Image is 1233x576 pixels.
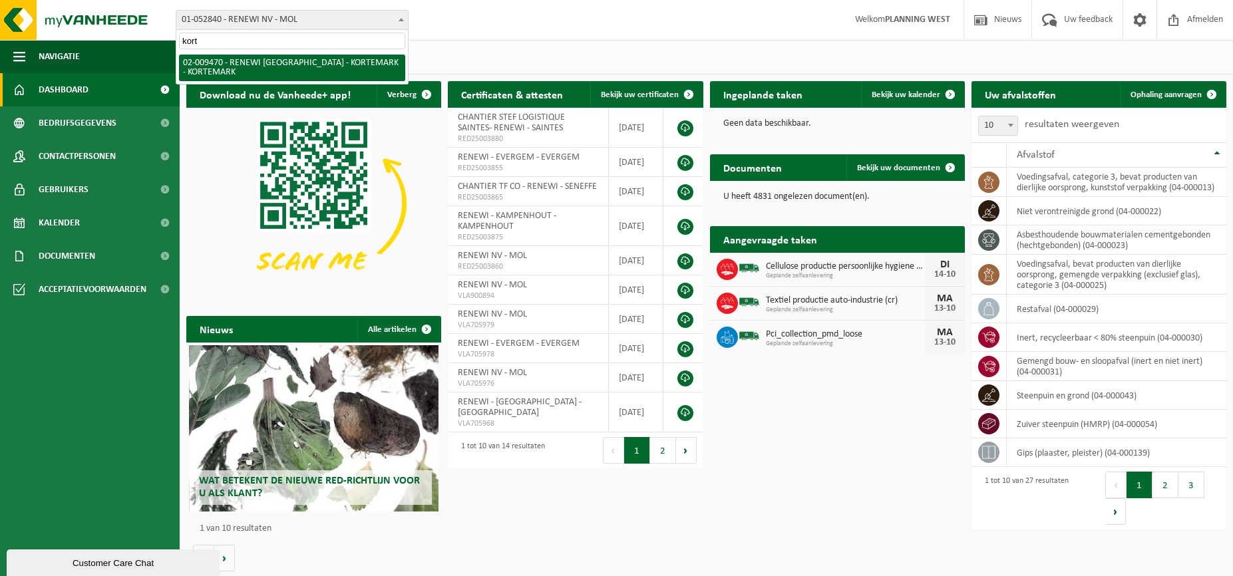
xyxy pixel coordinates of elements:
td: steenpuin en grond (04-000043) [1007,381,1226,410]
button: Volgende [214,545,235,571]
span: Wat betekent de nieuwe RED-richtlijn voor u als klant? [199,476,420,499]
button: 1 [1127,472,1152,498]
span: RED25003855 [458,163,598,174]
td: [DATE] [609,246,663,275]
span: RENEWI NV - MOL [458,251,527,261]
span: Cellulose productie persoonlijke hygiene (cr) [766,261,925,272]
span: Documenten [39,239,95,273]
span: Geplande zelfaanlevering [766,306,925,314]
span: Gebruikers [39,173,88,206]
span: VLA705976 [458,378,598,389]
h2: Certificaten & attesten [448,81,576,107]
img: BL-SO-LV [738,291,761,313]
div: MA [932,293,958,304]
td: [DATE] [609,334,663,363]
h2: Nieuws [186,316,246,342]
div: 13-10 [932,338,958,347]
td: [DATE] [609,275,663,305]
a: Bekijk uw certificaten [590,81,702,108]
span: Bekijk uw kalender [872,90,940,99]
td: gips (plaaster, pleister) (04-000139) [1007,438,1226,467]
span: RED25003865 [458,192,598,203]
span: Afvalstof [1017,150,1055,160]
span: Navigatie [39,40,80,73]
p: U heeft 4831 ongelezen document(en). [723,192,952,202]
a: Bekijk uw kalender [861,81,964,108]
a: Ophaling aanvragen [1120,81,1225,108]
span: 10 [978,116,1018,136]
span: CHANTIER TF CO - RENEWI - SENEFFE [458,182,597,192]
td: voedingsafval, bevat producten van dierlijke oorsprong, gemengde verpakking (exclusief glas), cat... [1007,255,1226,295]
button: 3 [1178,472,1204,498]
td: gemengd bouw- en sloopafval (inert en niet inert) (04-000031) [1007,352,1226,381]
span: Ophaling aanvragen [1131,90,1202,99]
td: [DATE] [609,206,663,246]
button: 2 [1152,472,1178,498]
div: 14-10 [932,270,958,279]
span: RENEWI NV - MOL [458,309,527,319]
h2: Uw afvalstoffen [971,81,1069,107]
span: RED25003860 [458,261,598,272]
div: 1 tot 10 van 14 resultaten [454,436,545,465]
span: VLA705978 [458,349,598,360]
img: Download de VHEPlus App [186,108,441,299]
span: 01-052840 - RENEWI NV - MOL [176,11,408,29]
div: DI [932,259,958,270]
span: RENEWI - [GEOGRAPHIC_DATA] - [GEOGRAPHIC_DATA] [458,397,582,418]
span: RENEWI NV - MOL [458,368,527,378]
span: CHANTIER STEF LOGISTIQUE SAINTES- RENEWI - SAINTES [458,112,565,133]
td: zuiver steenpuin (HMRP) (04-000054) [1007,410,1226,438]
span: RENEWI - EVERGEM - EVERGEM [458,152,580,162]
li: 02-009470 - RENEWI [GEOGRAPHIC_DATA] - KORTEMARK - KORTEMARK [179,55,405,81]
button: 1 [624,437,650,464]
td: restafval (04-000029) [1007,295,1226,323]
span: VLA900894 [458,291,598,301]
span: Kalender [39,206,80,239]
span: VLA705968 [458,418,598,429]
span: Acceptatievoorwaarden [39,273,146,306]
span: Textiel productie auto-industrie (cr) [766,295,925,306]
td: [DATE] [609,392,663,432]
button: Previous [603,437,624,464]
strong: PLANNING WEST [885,15,950,25]
p: 1 van 10 resultaten [200,524,435,533]
span: RENEWI - KAMPENHOUT - KAMPENHOUT [458,211,556,231]
td: asbesthoudende bouwmaterialen cementgebonden (hechtgebonden) (04-000023) [1007,225,1226,255]
span: 10 [979,116,1017,135]
a: Bekijk uw documenten [846,154,964,181]
td: [DATE] [609,305,663,334]
span: VLA705979 [458,320,598,331]
td: voedingsafval, categorie 3, bevat producten van dierlijke oorsprong, kunststof verpakking (04-000... [1007,168,1226,197]
td: [DATE] [609,177,663,206]
div: 1 tot 10 van 27 resultaten [978,470,1069,526]
iframe: chat widget [7,547,222,576]
span: Bekijk uw documenten [857,164,940,172]
span: RED25003880 [458,134,598,144]
span: Bekijk uw certificaten [601,90,679,99]
h2: Download nu de Vanheede+ app! [186,81,364,107]
td: niet verontreinigde grond (04-000022) [1007,197,1226,225]
button: 2 [650,437,676,464]
p: Geen data beschikbaar. [723,119,952,128]
img: BL-SO-LV [738,325,761,347]
span: RENEWI NV - MOL [458,280,527,290]
td: [DATE] [609,108,663,148]
h2: Ingeplande taken [710,81,816,107]
button: Vorige [193,545,214,571]
h2: Aangevraagde taken [710,226,830,252]
span: Geplande zelfaanlevering [766,272,925,280]
a: Alle artikelen [357,316,440,343]
td: inert, recycleerbaar < 80% steenpuin (04-000030) [1007,323,1226,352]
span: RENEWI - EVERGEM - EVERGEM [458,339,580,349]
span: Contactpersonen [39,140,116,173]
td: [DATE] [609,148,663,177]
img: BL-SO-LV [738,257,761,279]
span: Geplande zelfaanlevering [766,340,925,348]
a: Wat betekent de nieuwe RED-richtlijn voor u als klant? [189,345,439,511]
button: Previous [1105,472,1127,498]
td: [DATE] [609,363,663,392]
span: Verberg [387,90,417,99]
span: Dashboard [39,73,88,106]
button: Verberg [377,81,440,108]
